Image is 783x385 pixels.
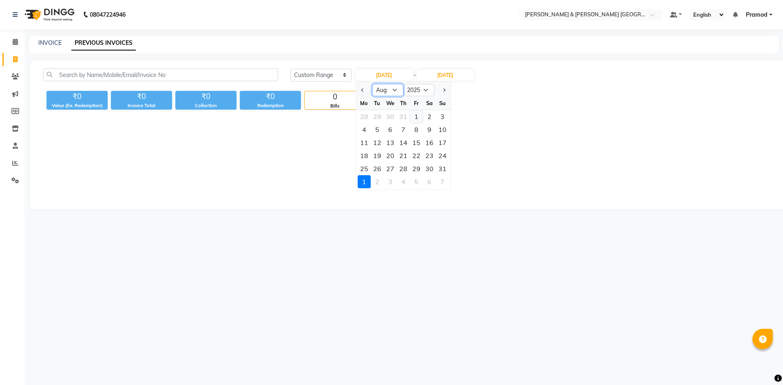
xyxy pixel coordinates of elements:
div: 26 [371,162,384,175]
div: 6 [384,123,397,136]
div: Sunday, August 31, 2025 [436,162,449,175]
div: Wednesday, July 30, 2025 [384,110,397,123]
div: 15 [410,136,423,149]
div: 6 [423,175,436,188]
div: Bills [305,103,365,110]
select: Select month [372,84,403,96]
div: 18 [358,149,371,162]
div: Monday, August 25, 2025 [358,162,371,175]
button: Previous month [359,84,366,97]
div: 8 [410,123,423,136]
div: 11 [358,136,371,149]
div: 3 [436,110,449,123]
div: Tuesday, July 29, 2025 [371,110,384,123]
input: Search by Name/Mobile/Email/Invoice No [43,68,278,81]
div: 24 [436,149,449,162]
div: 23 [423,149,436,162]
select: Select year [403,84,434,96]
input: End Date [417,69,474,81]
div: Mo [358,97,371,110]
div: Thursday, August 7, 2025 [397,123,410,136]
div: ₹0 [111,91,172,102]
div: 5 [371,123,384,136]
div: 2 [423,110,436,123]
div: 29 [410,162,423,175]
span: Empty list [43,119,772,201]
div: Friday, August 29, 2025 [410,162,423,175]
div: Wednesday, September 3, 2025 [384,175,397,188]
div: Wednesday, August 6, 2025 [384,123,397,136]
div: 16 [423,136,436,149]
div: 28 [397,162,410,175]
div: Sunday, August 24, 2025 [436,149,449,162]
div: 31 [436,162,449,175]
div: Tuesday, August 19, 2025 [371,149,384,162]
input: Start Date [356,69,413,81]
div: Monday, August 11, 2025 [358,136,371,149]
div: 28 [358,110,371,123]
div: Monday, August 4, 2025 [358,123,371,136]
div: Monday, August 18, 2025 [358,149,371,162]
div: 22 [410,149,423,162]
div: Saturday, August 30, 2025 [423,162,436,175]
div: 17 [436,136,449,149]
div: Saturday, August 2, 2025 [423,110,436,123]
div: Fr [410,97,423,110]
div: Wednesday, August 27, 2025 [384,162,397,175]
div: Tuesday, August 5, 2025 [371,123,384,136]
div: Wednesday, August 20, 2025 [384,149,397,162]
div: Tuesday, August 26, 2025 [371,162,384,175]
div: Thursday, August 14, 2025 [397,136,410,149]
div: ₹0 [46,91,108,102]
div: Friday, September 5, 2025 [410,175,423,188]
a: PREVIOUS INVOICES [71,36,136,51]
div: Sunday, August 3, 2025 [436,110,449,123]
div: Saturday, August 23, 2025 [423,149,436,162]
div: Monday, September 1, 2025 [358,175,371,188]
div: Sunday, August 17, 2025 [436,136,449,149]
div: Saturday, August 16, 2025 [423,136,436,149]
div: 20 [384,149,397,162]
div: 12 [371,136,384,149]
div: Friday, August 22, 2025 [410,149,423,162]
div: 9 [423,123,436,136]
a: INVOICE [38,39,62,46]
div: Th [397,97,410,110]
div: 14 [397,136,410,149]
div: Su [436,97,449,110]
button: Next month [440,84,447,97]
div: 30 [384,110,397,123]
div: 30 [423,162,436,175]
div: Value (Ex. Redemption) [46,102,108,109]
div: 4 [358,123,371,136]
div: 29 [371,110,384,123]
div: Wednesday, August 13, 2025 [384,136,397,149]
div: ₹0 [175,91,237,102]
b: 08047224946 [90,3,126,26]
div: 0 [305,91,365,103]
div: 25 [358,162,371,175]
div: Thursday, August 21, 2025 [397,149,410,162]
div: 19 [371,149,384,162]
div: 10 [436,123,449,136]
div: 31 [397,110,410,123]
div: Tuesday, August 12, 2025 [371,136,384,149]
div: Friday, August 15, 2025 [410,136,423,149]
div: Tuesday, September 2, 2025 [371,175,384,188]
div: Friday, August 8, 2025 [410,123,423,136]
div: Thursday, July 31, 2025 [397,110,410,123]
span: - [414,71,416,79]
div: 5 [410,175,423,188]
div: Sa [423,97,436,110]
div: 13 [384,136,397,149]
div: ₹0 [240,91,301,102]
div: Sunday, August 10, 2025 [436,123,449,136]
div: Invoice Total [111,102,172,109]
img: logo [21,3,77,26]
div: 7 [436,175,449,188]
span: Pramod [746,11,768,19]
div: Tu [371,97,384,110]
div: Saturday, August 9, 2025 [423,123,436,136]
div: 1 [358,175,371,188]
div: 7 [397,123,410,136]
